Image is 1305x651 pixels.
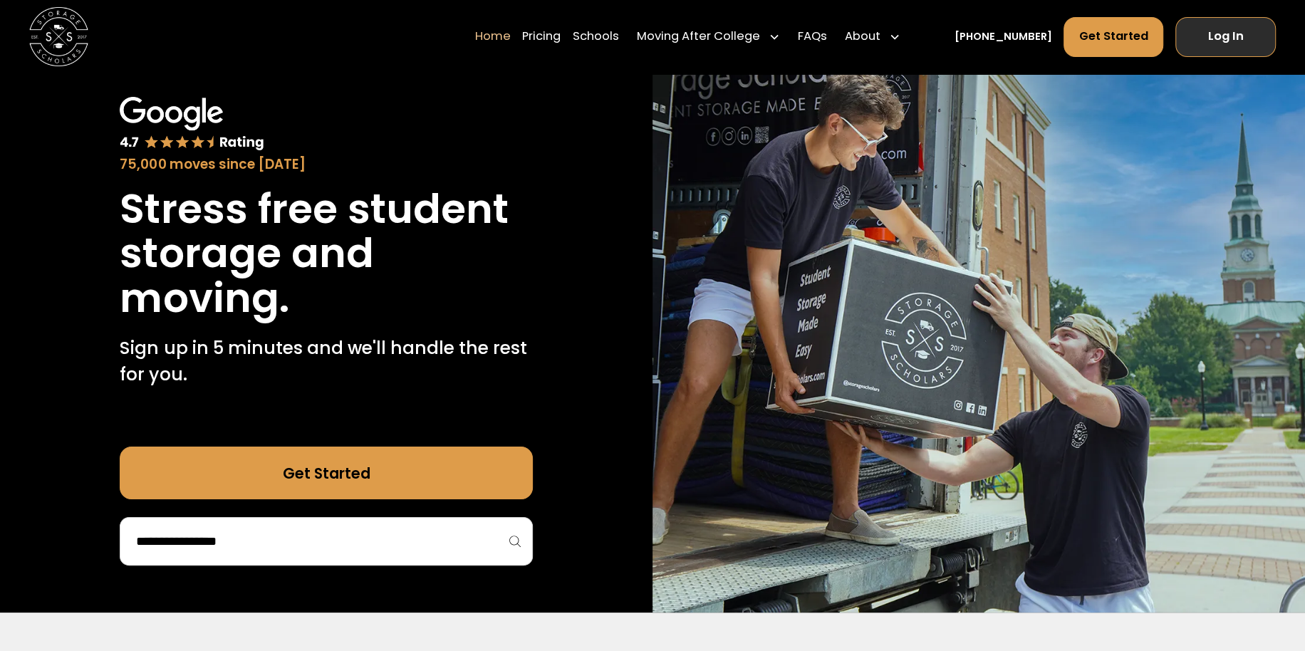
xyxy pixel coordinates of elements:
a: Pricing [522,16,561,58]
div: About [845,28,880,46]
a: Log In [1175,17,1276,57]
img: Storage Scholars makes moving and storage easy. [652,50,1305,613]
a: Schools [573,16,619,58]
div: Moving After College [630,16,786,58]
a: Get Started [120,447,532,499]
a: [PHONE_NUMBER] [954,29,1051,45]
p: Sign up in 5 minutes and we'll handle the rest for you. [120,335,532,387]
h1: Stress free student storage and moving. [120,187,532,321]
img: Google 4.7 star rating [120,97,264,152]
a: FAQs [798,16,827,58]
div: Moving After College [636,28,759,46]
img: Storage Scholars main logo [29,7,88,66]
a: Get Started [1064,17,1164,57]
div: 75,000 moves since [DATE] [120,155,532,175]
a: Home [475,16,511,58]
div: About [839,16,907,58]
